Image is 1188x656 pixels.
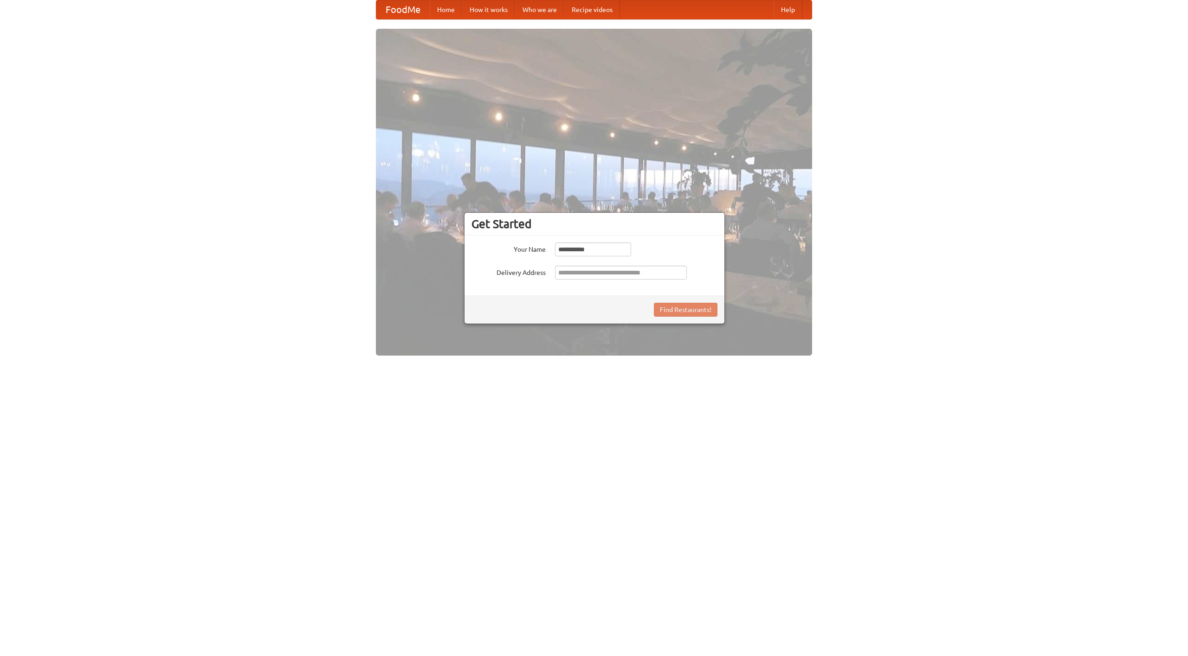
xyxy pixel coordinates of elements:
label: Delivery Address [471,266,546,277]
a: Who we are [515,0,564,19]
a: Recipe videos [564,0,620,19]
a: FoodMe [376,0,430,19]
h3: Get Started [471,217,717,231]
button: Find Restaurants! [654,303,717,317]
label: Your Name [471,242,546,254]
a: Home [430,0,462,19]
a: Help [774,0,802,19]
a: How it works [462,0,515,19]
